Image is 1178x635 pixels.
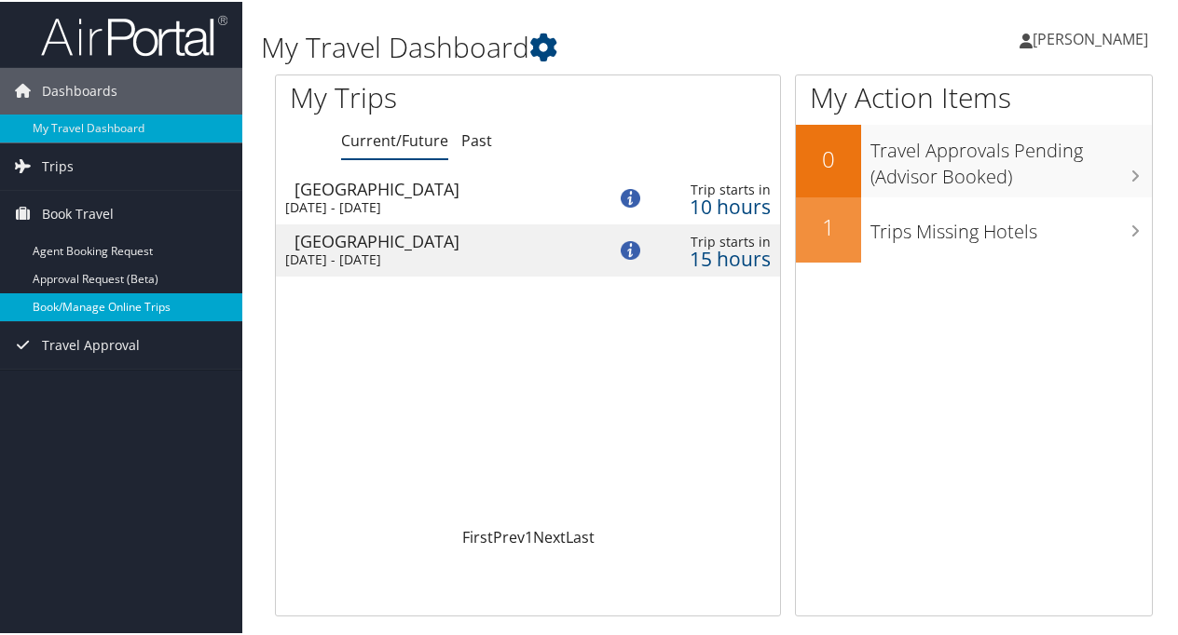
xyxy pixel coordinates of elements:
[42,66,117,113] span: Dashboards
[870,208,1152,243] h3: Trips Missing Hotels
[525,525,533,546] a: 1
[796,209,861,241] h2: 1
[1033,27,1148,47] span: [PERSON_NAME]
[290,76,556,115] h1: My Trips
[659,232,772,249] div: Trip starts in
[461,128,492,149] a: Past
[285,197,578,214] div: [DATE] - [DATE]
[566,525,595,546] a: Last
[1020,9,1167,65] a: [PERSON_NAME]
[42,142,74,188] span: Trips
[621,239,640,259] img: alert-flat-solid-info.png
[341,128,448,149] a: Current/Future
[621,187,640,207] img: alert-flat-solid-info.png
[294,179,587,196] div: [GEOGRAPHIC_DATA]
[796,76,1152,115] h1: My Action Items
[796,196,1152,261] a: 1Trips Missing Hotels
[261,26,865,65] h1: My Travel Dashboard
[659,249,772,265] div: 15 hours
[870,127,1152,188] h3: Travel Approvals Pending (Advisor Booked)
[493,525,525,546] a: Prev
[533,525,566,546] a: Next
[659,180,772,196] div: Trip starts in
[294,231,587,248] div: [GEOGRAPHIC_DATA]
[796,123,1152,195] a: 0Travel Approvals Pending (Advisor Booked)
[42,320,140,367] span: Travel Approval
[42,189,114,236] span: Book Travel
[41,12,227,56] img: airportal-logo.png
[659,196,772,213] div: 10 hours
[285,250,578,266] div: [DATE] - [DATE]
[462,525,493,546] a: First
[796,142,861,173] h2: 0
